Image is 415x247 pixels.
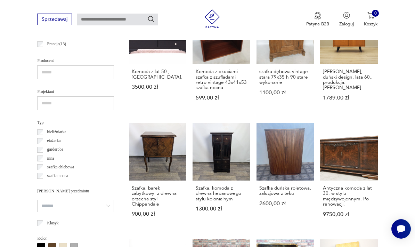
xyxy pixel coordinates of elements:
[129,123,186,229] a: Szafka, barek zabytkowy z drewna orzecha styl ChippendaleSzafka, barek zabytkowy z drewna orzecha...
[323,185,375,207] h3: Antyczna komoda z lat 30. w stylu międzywojennym. Po renowacji.
[306,12,329,27] a: Ikona medaluPatyna B2B
[196,206,247,212] p: 1300,00 zł
[47,129,66,136] p: bieliźniarka
[196,69,247,90] h3: Komoda z okuciami szafka z szufladami retro vintage 43x41x53 szafka nocna
[37,188,114,195] p: [PERSON_NAME] przedmiotu
[193,123,250,229] a: Szafka, komoda z drewna hebanowego stylu kolonialnymSzafka, komoda z drewna hebanowego stylu kolo...
[132,185,184,207] h3: Szafka, barek zabytkowy z drewna orzecha styl Chippendale
[323,212,375,217] p: 9750,00 zł
[306,12,329,27] button: Patyna B2B
[306,21,329,27] p: Patyna B2B
[147,15,155,23] button: Szukaj
[47,173,68,180] p: szafka nocna
[47,155,54,162] p: inna
[364,21,378,27] p: Koszyk
[320,123,377,229] a: Antyczna komoda z lat 30. w stylu międzywojennym. Po renowacji.Antyczna komoda z lat 30. w stylu ...
[364,12,378,27] button: 0Koszyk
[259,90,311,95] p: 1100,00 zł
[201,9,224,28] img: Patyna - sklep z meblami i dekoracjami vintage
[259,201,311,206] p: 2600,00 zł
[257,123,314,229] a: Szafka duńska roletowa, żaluzjowa z tekuSzafka duńska roletowa, żaluzjowa z teku2600,00 zł
[37,14,72,25] button: Sprzedawaj
[196,95,247,101] p: 599,00 zł
[37,235,114,242] p: Kolor
[196,185,247,201] h3: Szafka, komoda z drewna hebanowego stylu kolonialnym
[391,219,411,239] iframe: Smartsupp widget button
[47,164,74,171] p: szafka chlebowa
[37,57,114,64] p: Producent
[47,146,64,153] p: garderoba
[132,85,184,90] p: 3500,00 zł
[193,7,250,113] a: Komoda z okuciami szafka z szufladami retro vintage 43x41x53 szafka nocnaKomoda z okuciami szafka...
[367,12,374,19] img: Ikona koszyka
[47,220,59,227] p: Klasyk
[132,69,184,80] h3: Komoda z lat 50., [GEOGRAPHIC_DATA].
[259,185,311,196] h3: Szafka duńska roletowa, żaluzjowa z teku
[320,7,377,113] a: Szafka jesionowa, duński design, lata 60., produkcja: Dania[PERSON_NAME], duński design, lata 60....
[129,7,186,113] a: Komoda z lat 50., Polska.Komoda z lat 50., [GEOGRAPHIC_DATA].3500,00 zł
[339,21,354,27] p: Zaloguj
[372,10,379,17] div: 0
[37,88,114,95] p: Projektant
[47,137,61,144] p: etażerka
[37,18,72,22] a: Sprzedawaj
[132,212,184,217] p: 900,00 zł
[37,119,114,126] p: Typ
[339,12,354,27] button: Zaloguj
[343,12,350,19] img: Ikonka użytkownika
[314,12,321,19] img: Ikona medalu
[323,95,375,101] p: 1789,00 zł
[323,69,375,90] h3: [PERSON_NAME], duński design, lata 60., produkcja: [PERSON_NAME]
[47,49,70,56] p: Norwegia ( 12 )
[257,7,314,113] a: szafka dębowa vintage stara 79x35 h 90 stare wykonanieszafka dębowa vintage stara 79x35 h 90 star...
[259,69,311,85] h3: szafka dębowa vintage stara 79x35 h 90 stare wykonanie
[47,41,66,48] p: Francja ( 13 )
